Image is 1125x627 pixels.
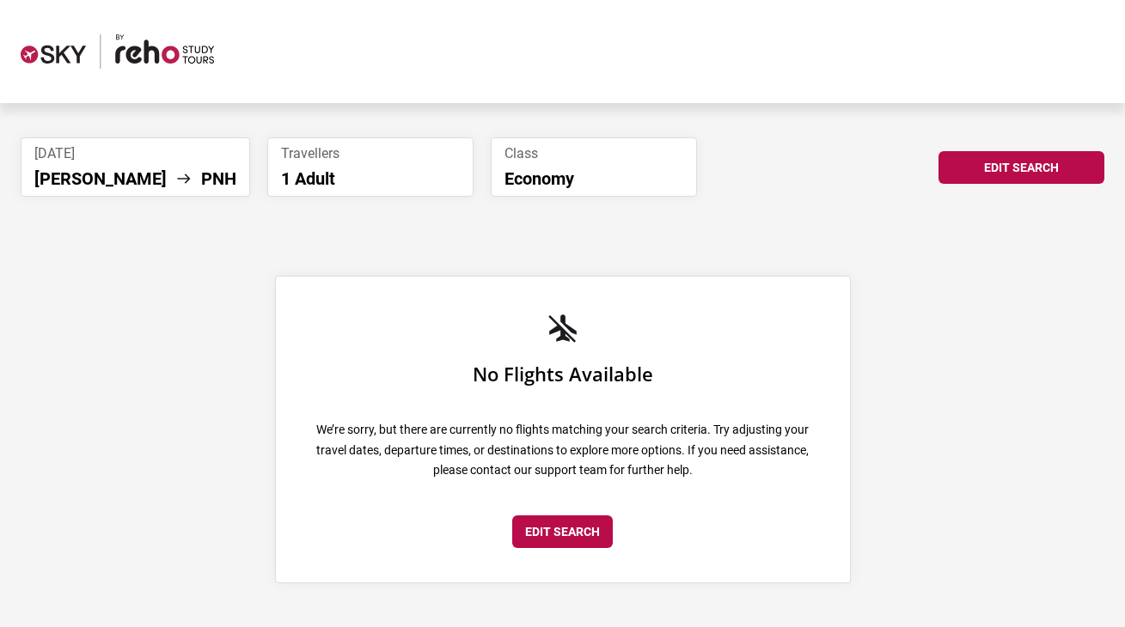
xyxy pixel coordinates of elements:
[504,168,683,189] p: Economy
[34,145,236,161] span: [DATE]
[310,420,816,482] p: We’re sorry, but there are currently no flights matching your search criteria. Try adjusting your...
[201,168,236,189] li: PNH
[34,168,167,189] li: [PERSON_NAME]
[512,515,613,548] button: Edit Search
[504,145,683,161] span: Class
[281,145,460,161] span: Travellers
[310,362,816,385] h1: No Flights Available
[281,168,460,189] p: 1 Adult
[939,151,1105,184] button: Edit Search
